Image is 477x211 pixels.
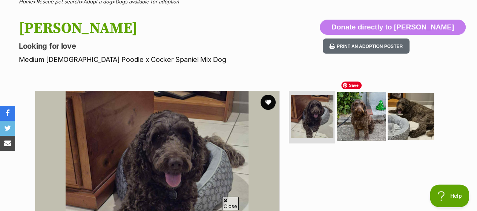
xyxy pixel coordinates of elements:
img: Photo of Missie [388,93,434,140]
p: Medium [DEMOGRAPHIC_DATA] Poodle x Cocker Spaniel Mix Dog [19,54,291,65]
iframe: Help Scout Beacon - Open [430,185,469,207]
img: Photo of Missie [291,95,333,138]
p: Looking for love [19,41,291,51]
button: Print an adoption poster [323,39,410,54]
h1: [PERSON_NAME] [19,20,291,37]
button: Donate directly to [PERSON_NAME] [320,20,466,35]
img: Photo of Missie [337,92,386,140]
span: Save [341,82,362,89]
button: favourite [261,95,276,110]
span: Close [222,197,239,210]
